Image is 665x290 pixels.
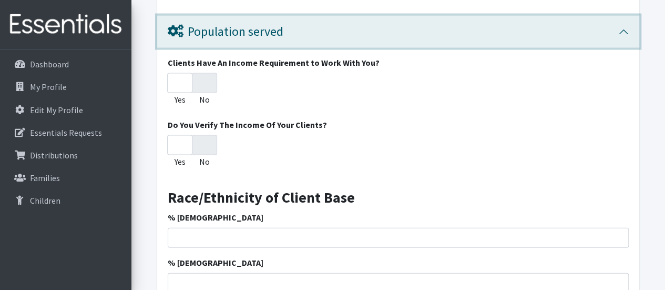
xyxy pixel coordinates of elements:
[168,56,380,69] label: Clients Have An Income Requirement to Work With You?
[168,118,327,131] label: Do You Verify The Income Of Your Clients?
[30,82,67,92] p: My Profile
[168,24,283,39] div: Population served
[30,127,102,138] p: Essentials Requests
[4,76,127,97] a: My Profile
[30,150,78,161] p: Distributions
[4,99,127,121] a: Edit My Profile
[4,7,127,42] img: HumanEssentials
[175,93,186,106] label: Yes
[30,195,60,206] p: Children
[30,173,60,183] p: Families
[199,155,210,168] label: No
[4,145,127,166] a: Distributions
[30,59,69,69] p: Dashboard
[168,211,263,224] label: % [DEMOGRAPHIC_DATA]
[199,93,210,106] label: No
[175,155,186,168] label: Yes
[4,122,127,143] a: Essentials Requests
[4,54,127,75] a: Dashboard
[30,105,83,115] p: Edit My Profile
[168,256,263,269] label: % [DEMOGRAPHIC_DATA]
[4,190,127,211] a: Children
[168,188,355,207] strong: Race/Ethnicity of Client Base
[157,16,639,48] button: Population served
[4,167,127,188] a: Families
